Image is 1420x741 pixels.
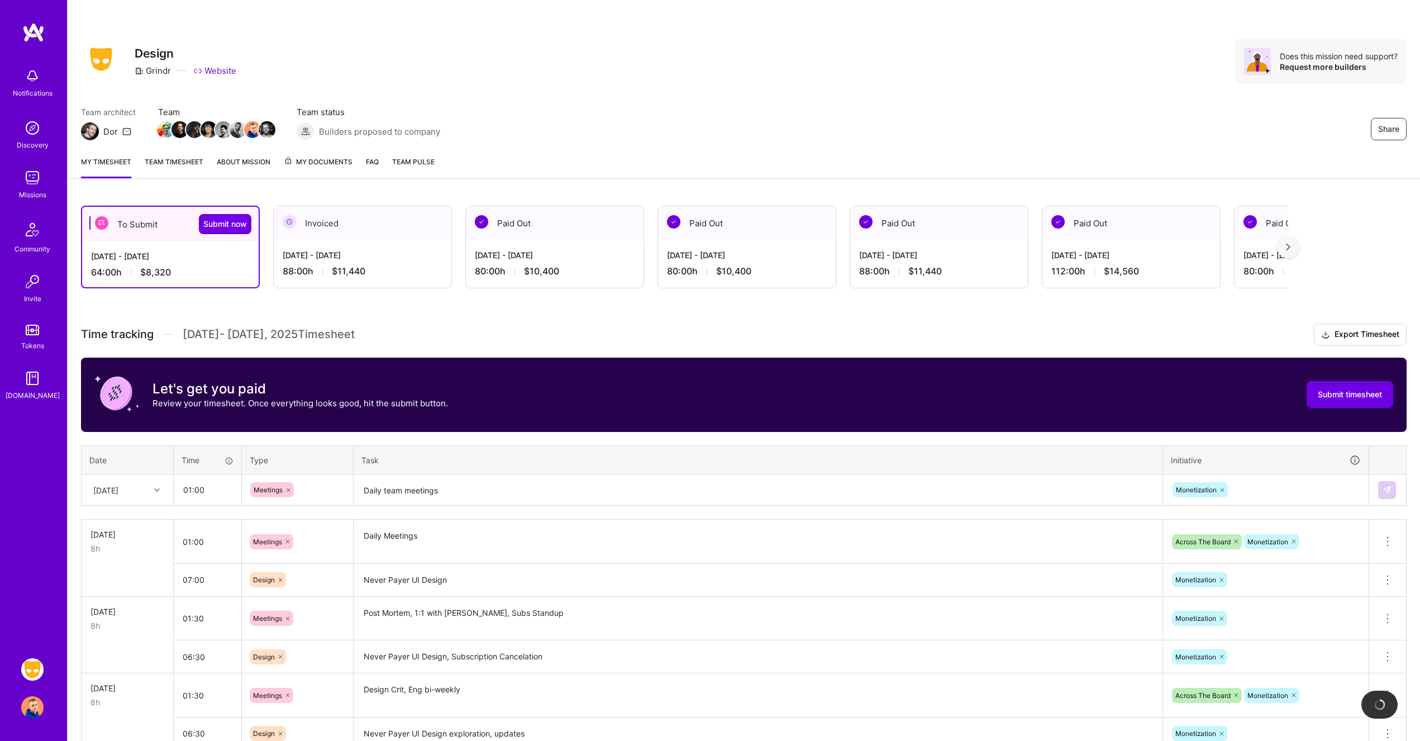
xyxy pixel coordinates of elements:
[244,121,261,138] img: Team Member Avatar
[1378,123,1399,135] span: Share
[173,120,187,139] a: Team Member Avatar
[174,475,241,505] input: HH:MM
[21,270,44,293] img: Invite
[283,265,442,277] div: 88:00 h
[202,120,216,139] a: Team Member Avatar
[1314,324,1407,346] button: Export Timesheet
[297,106,440,118] span: Team status
[21,117,44,139] img: discovery
[18,658,46,681] a: Grindr: Design
[81,327,154,341] span: Time tracking
[366,156,379,178] a: FAQ
[355,565,1161,596] textarea: Never Payer UI Design
[174,565,241,595] input: HH:MM
[158,120,173,139] a: Team Member Avatar
[392,158,435,166] span: Team Pulse
[254,486,283,494] span: Meetings
[81,122,99,140] img: Team Architect
[215,121,232,138] img: Team Member Avatar
[174,642,241,672] input: HH:MM
[186,121,203,138] img: Team Member Avatar
[135,66,144,75] i: icon CompanyGray
[1318,389,1382,400] span: Submit timesheet
[242,445,354,474] th: Type
[245,120,260,139] a: Team Member Avatar
[24,293,41,305] div: Invite
[319,126,440,137] span: Builders proposed to company
[153,381,448,397] h3: Let's get you paid
[90,696,164,708] div: 8h
[1175,691,1231,700] span: Across The Board
[1371,118,1407,140] button: Share
[392,156,435,178] a: Team Pulse
[1243,265,1403,277] div: 80:00 h
[355,521,1161,563] textarea: Daily Meetings
[253,729,275,738] span: Design
[19,189,46,201] div: Missions
[187,120,202,139] a: Team Member Avatar
[859,215,873,229] img: Paid Out
[1247,691,1288,700] span: Monetization
[1307,381,1393,408] button: Submit timesheet
[859,265,1019,277] div: 88:00 h
[355,674,1161,716] textarea: Design Crit, Eng bi-weekly
[259,121,275,138] img: Team Member Avatar
[524,265,559,277] span: $10,400
[91,250,250,262] div: [DATE] - [DATE]
[354,445,1163,474] th: Task
[21,167,44,189] img: teamwork
[253,614,282,623] span: Meetings
[13,87,53,99] div: Notifications
[174,527,241,557] input: HH:MM
[1378,481,1397,499] div: null
[81,44,121,74] img: Company Logo
[231,120,245,139] a: Team Member Avatar
[182,454,234,466] div: Time
[15,243,50,255] div: Community
[284,156,352,178] a: My Documents
[81,156,131,178] a: My timesheet
[658,206,836,240] div: Paid Out
[1321,329,1330,341] i: icon Download
[1175,729,1216,738] span: Monetization
[90,543,164,554] div: 8h
[26,325,39,335] img: tokens
[19,216,46,243] img: Community
[332,265,365,277] span: $11,440
[1383,486,1392,495] img: Submit
[1280,61,1398,72] div: Request more builders
[21,696,44,719] img: User Avatar
[174,681,241,710] input: HH:MM
[283,215,296,229] img: Invoiced
[216,120,231,139] a: Team Member Avatar
[355,598,1161,640] textarea: Post Mortem, 1:1 with [PERSON_NAME], Subs Standup
[193,65,236,77] a: Website
[157,121,174,138] img: Team Member Avatar
[122,127,131,136] i: icon Mail
[283,249,442,261] div: [DATE] - [DATE]
[217,156,270,178] a: About Mission
[158,106,274,118] span: Team
[1175,576,1216,584] span: Monetization
[1175,614,1216,623] span: Monetization
[1051,265,1211,277] div: 112:00 h
[94,371,139,416] img: coin
[103,126,118,137] div: Dor
[82,207,259,241] div: To Submit
[274,206,451,240] div: Invoiced
[90,529,164,540] div: [DATE]
[1243,249,1403,261] div: [DATE] - [DATE]
[253,576,275,584] span: Design
[355,642,1161,672] textarea: Never Payer UI Design, Subscription Cancelation
[199,214,251,234] button: Submit now
[1176,486,1217,494] span: Monetization
[6,389,60,401] div: [DOMAIN_NAME]
[466,206,644,240] div: Paid Out
[183,327,355,341] span: [DATE] - [DATE] , 2025 Timesheet
[81,106,136,118] span: Team architect
[90,682,164,694] div: [DATE]
[21,65,44,87] img: bell
[171,121,188,138] img: Team Member Avatar
[82,445,174,474] th: Date
[667,249,827,261] div: [DATE] - [DATE]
